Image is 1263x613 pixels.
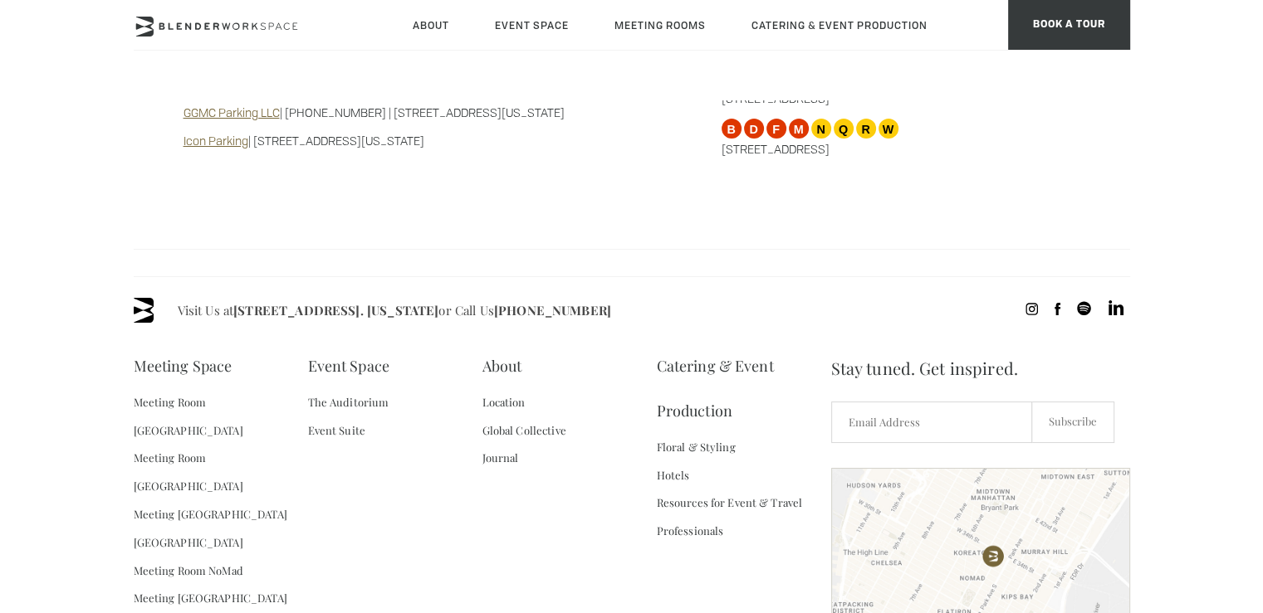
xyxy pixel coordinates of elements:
input: Email Address [831,401,1032,443]
span: Stay tuned. Get inspired. [831,343,1130,393]
a: Location [482,388,526,416]
a: [STREET_ADDRESS]. [US_STATE] [233,302,438,319]
a: Event Space [308,343,389,388]
p: [STREET_ADDRESS] [722,119,1080,158]
a: Resources for Event & Travel Professionals [657,489,831,545]
span: B [722,119,742,139]
span: Visit Us at or Call Us [178,298,611,323]
a: Catering & Event Production [657,343,831,433]
span: N [811,119,831,139]
a: Hotels [657,461,690,489]
span: D [744,119,764,139]
a: Meeting Room [GEOGRAPHIC_DATA] [134,388,308,445]
a: Meeting [GEOGRAPHIC_DATA] [134,584,287,612]
a: Meeting Room NoMad [134,557,243,585]
p: | [PHONE_NUMBER] | [STREET_ADDRESS][US_STATE] [184,105,677,121]
a: [GEOGRAPHIC_DATA] [134,528,243,557]
a: About [482,343,522,388]
span: M [789,119,809,139]
span: Q [834,119,854,139]
span: F [766,119,786,139]
a: GGMC Parking LLC [184,105,280,120]
a: Global Collective [482,416,566,445]
a: [PHONE_NUMBER] [494,302,611,319]
a: Journal [482,444,519,472]
a: Meeting Room [GEOGRAPHIC_DATA] [134,444,308,500]
a: Event Suite [308,416,365,445]
a: Floral & Styling [657,433,736,461]
span: W [879,119,898,139]
iframe: Chat Widget [965,401,1263,613]
a: The Auditorium [308,388,389,416]
p: | [STREET_ADDRESS][US_STATE] [184,133,677,149]
a: Icon Parking [184,133,248,148]
a: Meeting [GEOGRAPHIC_DATA] [134,500,287,528]
span: R [856,119,876,139]
a: Meeting Space [134,343,233,388]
